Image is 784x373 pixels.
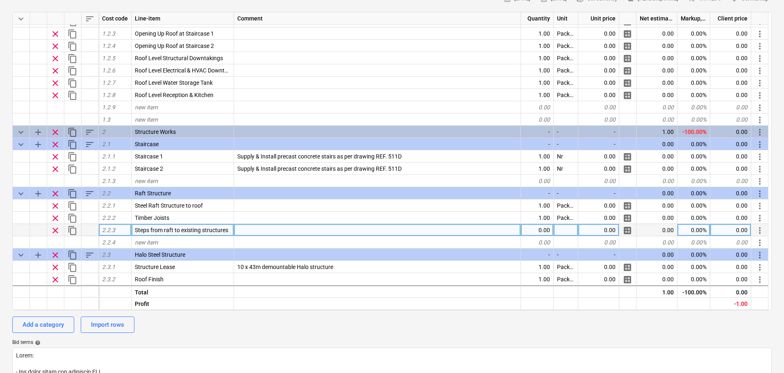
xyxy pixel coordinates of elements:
[521,175,554,187] div: 0.00
[135,67,241,74] span: Roof Level Electrical & HVAC Downtakings
[623,201,632,211] span: Manage detailed breakdown for the row
[102,178,115,184] span: 2.1.3
[636,212,677,224] div: 0.00
[102,190,110,197] span: 2.2
[12,316,74,333] button: Add a category
[578,89,619,101] div: 0.00
[68,29,77,39] span: Duplicate row
[68,201,77,211] span: Duplicate row
[636,163,677,175] div: 0.00
[677,261,710,273] div: 0.00%
[521,126,554,138] div: -
[68,275,77,285] span: Duplicate row
[102,30,115,37] span: 1.2.3
[677,40,710,52] div: 0.00%
[68,78,77,88] span: Duplicate row
[755,189,765,199] span: More actions
[68,90,77,100] span: Duplicate row
[68,152,77,162] span: Duplicate row
[623,275,632,285] span: Manage detailed breakdown for the row
[623,226,632,235] span: Manage detailed breakdown for the row
[755,226,765,235] span: More actions
[755,275,765,285] span: More actions
[623,17,632,27] span: Manage detailed breakdown for the row
[710,249,751,261] div: 0.00
[636,52,677,64] div: 0.00
[85,127,95,137] span: Sort rows within category
[237,153,402,160] span: Supply & Install precast concrete stairs as per drawing REF. 511D
[50,201,60,211] span: Remove row
[50,226,60,235] span: Remove row
[50,164,60,174] span: Remove row
[677,175,710,187] div: 0.00%
[521,12,554,25] div: Quantity
[636,285,677,297] div: 1.00
[135,251,185,258] span: Halo Steel Structure
[521,40,554,52] div: 1.00
[554,199,578,212] div: Package
[68,226,77,235] span: Duplicate row
[68,189,77,199] span: Duplicate category
[677,113,710,126] div: 0.00%
[710,27,751,40] div: 0.00
[50,262,60,272] span: Remove row
[677,101,710,113] div: 0.00%
[636,187,677,199] div: 0.00
[521,52,554,64] div: 1.00
[85,189,95,199] span: Sort rows within category
[102,276,115,283] span: 2.3.2
[743,334,784,373] iframe: Chat Widget
[623,262,632,272] span: Manage detailed breakdown for the row
[677,163,710,175] div: 0.00%
[677,27,710,40] div: 0.00%
[99,12,132,25] div: Cost code
[237,165,402,172] span: Supply & Install precast concrete stairs as per drawing REF. 511D
[50,127,60,137] span: Remove row
[50,41,60,51] span: Remove row
[578,12,619,25] div: Unit price
[677,285,710,297] div: -100.00%
[677,249,710,261] div: 0.00%
[677,224,710,236] div: 0.00%
[554,261,578,273] div: Package
[755,140,765,149] span: More actions
[554,212,578,224] div: Package
[755,127,765,137] span: More actions
[132,12,234,25] div: Line-item
[636,249,677,261] div: 0.00
[755,152,765,162] span: More actions
[710,77,751,89] div: 0.00
[623,78,632,88] span: Manage detailed breakdown for the row
[521,273,554,285] div: 1.00
[677,77,710,89] div: 0.00%
[554,89,578,101] div: Package
[677,150,710,163] div: 0.00%
[68,164,77,174] span: Duplicate row
[578,138,619,150] div: -
[578,40,619,52] div: 0.00
[16,127,26,137] span: Collapse category
[578,224,619,236] div: 0.00
[710,273,751,285] div: 0.00
[16,14,26,24] span: Collapse all categories
[135,190,171,197] span: Raft Structure
[677,187,710,199] div: 0.00%
[521,150,554,163] div: 1.00
[554,77,578,89] div: Package
[521,224,554,236] div: 0.00
[710,89,751,101] div: 0.00
[521,27,554,40] div: 1.00
[623,152,632,162] span: Manage detailed breakdown for the row
[623,164,632,174] span: Manage detailed breakdown for the row
[636,64,677,77] div: 0.00
[710,126,751,138] div: 0.00
[755,250,765,260] span: More actions
[755,17,765,27] span: More actions
[710,12,751,25] div: Client price
[102,141,110,147] span: 2.1
[636,199,677,212] div: 0.00
[710,40,751,52] div: 0.00
[755,176,765,186] span: More actions
[623,66,632,76] span: Manage detailed breakdown for the row
[554,249,578,261] div: -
